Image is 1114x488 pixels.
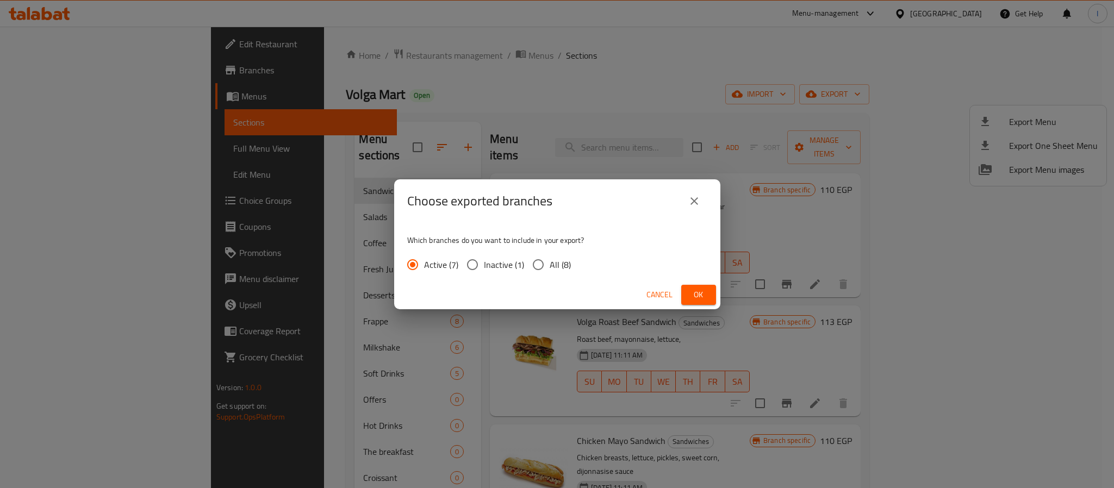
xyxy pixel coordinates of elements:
[642,285,677,305] button: Cancel
[646,288,673,302] span: Cancel
[484,258,524,271] span: Inactive (1)
[407,192,552,210] h2: Choose exported branches
[424,258,458,271] span: Active (7)
[681,188,707,214] button: close
[681,285,716,305] button: Ok
[690,288,707,302] span: Ok
[407,235,707,246] p: Which branches do you want to include in your export?
[550,258,571,271] span: All (8)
